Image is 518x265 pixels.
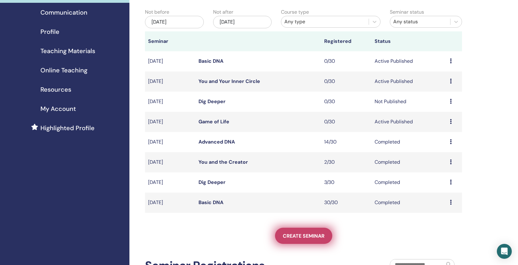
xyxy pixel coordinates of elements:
[145,132,195,152] td: [DATE]
[371,92,447,112] td: Not Published
[390,8,424,16] label: Seminar status
[145,16,203,28] div: [DATE]
[40,104,76,113] span: My Account
[145,31,195,51] th: Seminar
[145,51,195,71] td: [DATE]
[145,112,195,132] td: [DATE]
[321,152,371,172] td: 2/30
[198,78,260,85] a: You and Your Inner Circle
[213,16,272,28] div: [DATE]
[40,8,87,17] span: Communication
[198,139,235,145] a: Advanced DNA
[371,112,447,132] td: Active Published
[393,18,447,25] div: Any status
[321,51,371,71] td: 0/30
[321,71,371,92] td: 0/30
[275,228,332,244] a: Create seminar
[145,92,195,112] td: [DATE]
[283,233,324,239] span: Create seminar
[145,71,195,92] td: [DATE]
[145,8,169,16] label: Not before
[321,172,371,193] td: 3/30
[40,85,71,94] span: Resources
[145,172,195,193] td: [DATE]
[497,244,512,259] div: Open Intercom Messenger
[145,152,195,172] td: [DATE]
[198,199,223,206] a: Basic DNA
[371,152,447,172] td: Completed
[371,71,447,92] td: Active Published
[321,193,371,213] td: 30/30
[371,172,447,193] td: Completed
[40,27,59,36] span: Profile
[321,92,371,112] td: 0/30
[371,132,447,152] td: Completed
[198,58,223,64] a: Basic DNA
[40,123,95,133] span: Highlighted Profile
[321,31,371,51] th: Registered
[321,132,371,152] td: 14/30
[321,112,371,132] td: 0/30
[198,179,226,185] a: Dig Deeper
[371,31,447,51] th: Status
[40,66,87,75] span: Online Teaching
[40,46,95,56] span: Teaching Materials
[371,193,447,213] td: Completed
[284,18,366,25] div: Any type
[198,159,248,165] a: You and the Creator
[281,8,309,16] label: Course type
[145,193,195,213] td: [DATE]
[371,51,447,71] td: Active Published
[198,98,226,105] a: Dig Deeper
[213,8,233,16] label: Not after
[198,118,229,125] a: Game of Life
